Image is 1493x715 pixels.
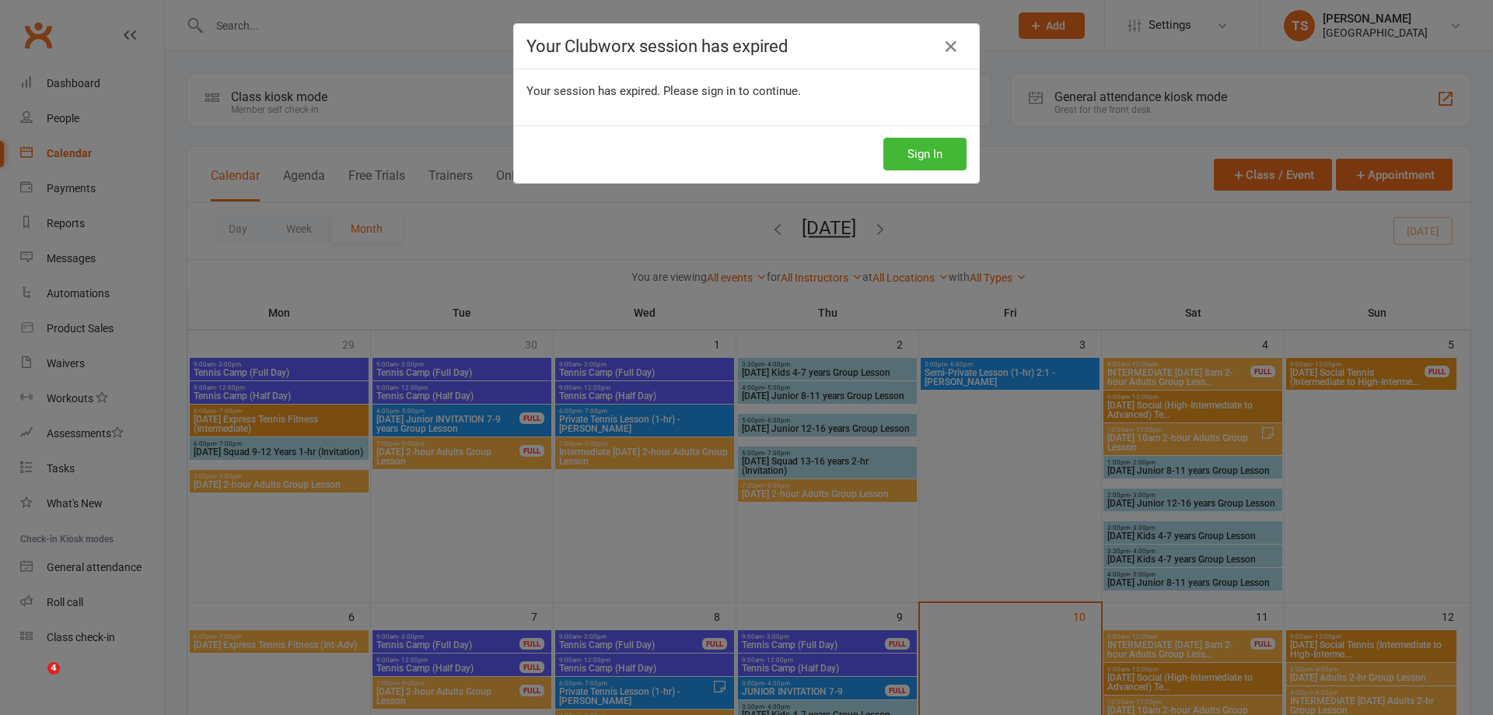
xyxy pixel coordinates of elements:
span: Your session has expired. Please sign in to continue. [526,84,801,98]
h4: Your Clubworx session has expired [526,37,967,56]
span: 4 [47,662,60,675]
a: Close [939,34,963,59]
button: Sign In [883,138,967,170]
iframe: Intercom live chat [16,662,53,699]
